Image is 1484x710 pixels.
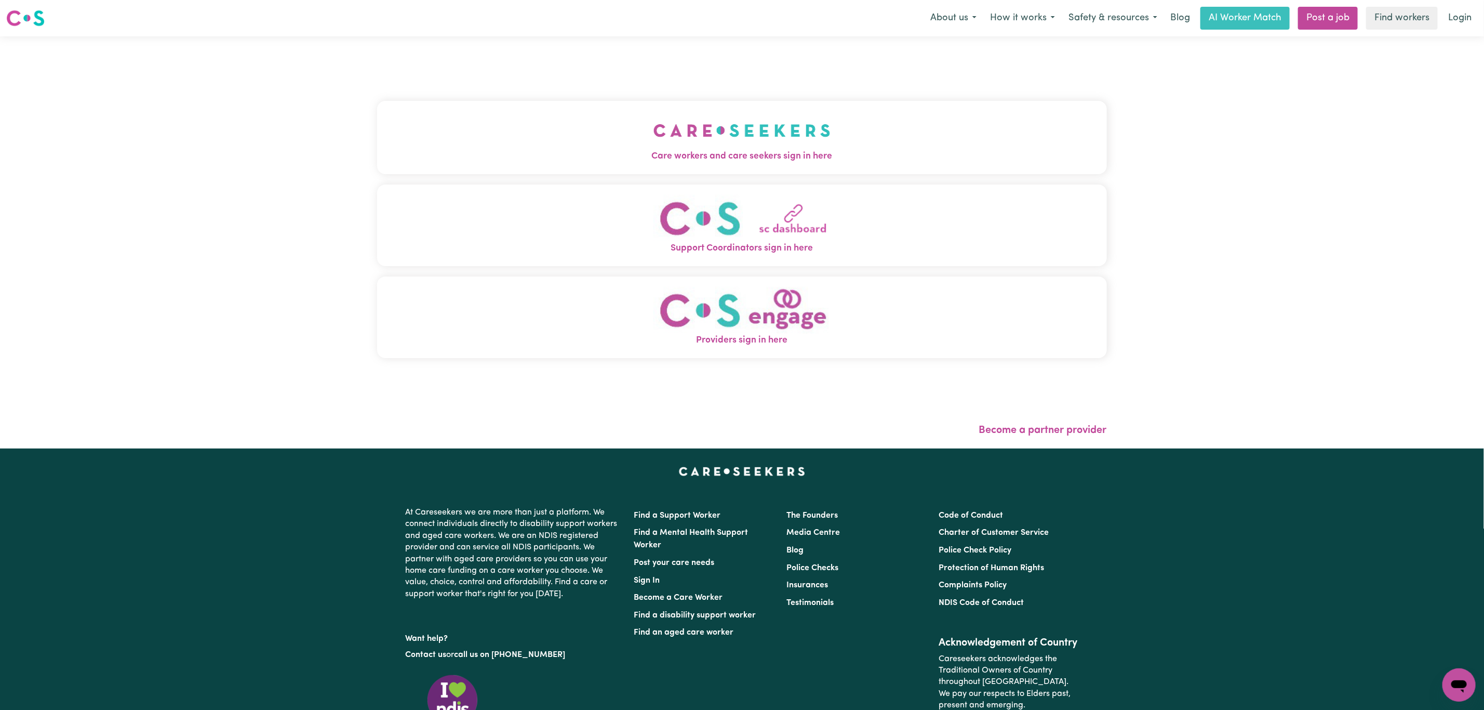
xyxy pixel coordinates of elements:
[786,529,840,537] a: Media Centre
[377,101,1107,174] button: Care workers and care seekers sign in here
[1366,7,1438,30] a: Find workers
[786,564,838,572] a: Police Checks
[983,7,1062,29] button: How it works
[939,529,1049,537] a: Charter of Customer Service
[634,511,721,520] a: Find a Support Worker
[406,651,447,659] a: Contact us
[377,185,1107,266] button: Support Coordinators sign in here
[406,645,622,665] p: or
[979,425,1107,436] a: Become a partner provider
[939,599,1024,607] a: NDIS Code of Conduct
[939,546,1011,555] a: Police Check Policy
[406,503,622,604] p: At Careseekers we are more than just a platform. We connect individuals directly to disability su...
[634,611,756,620] a: Find a disability support worker
[6,6,45,30] a: Careseekers logo
[924,7,983,29] button: About us
[786,511,838,520] a: The Founders
[1200,7,1290,30] a: AI Worker Match
[939,511,1003,520] a: Code of Conduct
[377,277,1107,358] button: Providers sign in here
[939,637,1078,649] h2: Acknowledgement of Country
[634,628,734,637] a: Find an aged care worker
[454,651,566,659] a: call us on [PHONE_NUMBER]
[634,594,723,602] a: Become a Care Worker
[1442,668,1476,702] iframe: Button to launch messaging window, conversation in progress
[6,9,45,28] img: Careseekers logo
[634,559,715,567] a: Post your care needs
[1298,7,1358,30] a: Post a job
[377,242,1107,255] span: Support Coordinators sign in here
[939,581,1007,589] a: Complaints Policy
[377,150,1107,163] span: Care workers and care seekers sign in here
[786,581,828,589] a: Insurances
[634,576,660,585] a: Sign In
[786,599,834,607] a: Testimonials
[634,529,748,549] a: Find a Mental Health Support Worker
[786,546,804,555] a: Blog
[1442,7,1478,30] a: Login
[1062,7,1164,29] button: Safety & resources
[679,467,805,476] a: Careseekers home page
[1164,7,1196,30] a: Blog
[377,334,1107,347] span: Providers sign in here
[939,564,1044,572] a: Protection of Human Rights
[406,629,622,645] p: Want help?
